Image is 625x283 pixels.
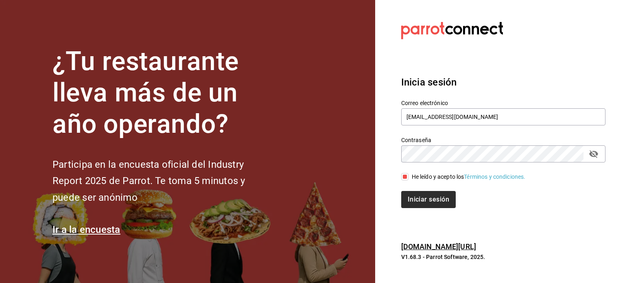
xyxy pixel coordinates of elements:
[52,46,272,140] h1: ¿Tu restaurante lleva más de un año operando?
[401,137,605,143] label: Contraseña
[52,156,272,206] h2: Participa en la encuesta oficial del Industry Report 2025 de Parrot. Te toma 5 minutos y puede se...
[401,191,456,208] button: Iniciar sesión
[412,173,526,181] div: He leído y acepto los
[401,253,605,261] p: V1.68.3 - Parrot Software, 2025.
[401,242,476,251] a: [DOMAIN_NAME][URL]
[464,173,525,180] a: Términos y condiciones.
[401,75,605,90] h3: Inicia sesión
[587,147,601,161] button: passwordField
[401,100,605,106] label: Correo electrónico
[401,108,605,125] input: Ingresa tu correo electrónico
[52,224,120,235] a: Ir a la encuesta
